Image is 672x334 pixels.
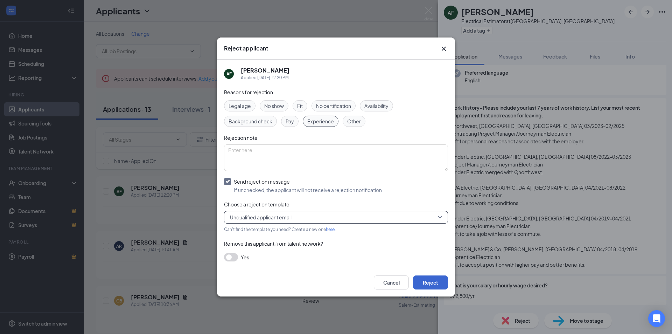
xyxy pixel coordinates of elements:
span: No show [264,102,284,110]
div: Open Intercom Messenger [648,310,665,327]
span: Pay [286,117,294,125]
div: Applied [DATE] 12:20 PM [241,74,289,81]
span: Fit [297,102,303,110]
svg: Cross [440,45,448,53]
span: Yes [241,253,249,261]
span: Choose a rejection template [224,201,289,207]
h3: Reject applicant [224,45,268,52]
button: Close [440,45,448,53]
span: Legal age [229,102,251,110]
button: Cancel [374,275,409,289]
span: No certification [316,102,351,110]
div: AF [226,71,232,77]
a: here [326,227,335,232]
span: Remove this applicant from talent network? [224,240,323,247]
span: Can't find the template you need? Create a new one . [224,227,336,232]
span: Rejection note [224,135,258,141]
span: Other [347,117,361,125]
button: Reject [413,275,448,289]
span: Availability [364,102,388,110]
h5: [PERSON_NAME] [241,67,289,74]
span: Experience [307,117,334,125]
span: Reasons for rejection [224,89,273,95]
span: Background check [229,117,272,125]
span: Unqualified applicant email [230,212,292,223]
